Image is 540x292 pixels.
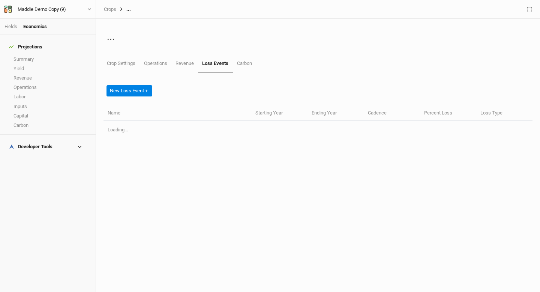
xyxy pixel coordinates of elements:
div: Economics [23,23,47,30]
div: ... [116,6,131,12]
a: Revenue [171,54,198,72]
th: Ending Year [307,105,364,122]
td: Loading... [103,121,532,139]
div: Developer Tools [9,144,52,150]
a: Crops [104,6,116,12]
h1: ... [107,31,529,42]
a: Loss Events [198,54,232,73]
button: Maddie Demo Copy (9) [4,5,92,14]
a: Carbon [233,54,256,72]
a: Fields [4,24,17,29]
button: New Loss Event＋ [106,85,152,96]
th: Starting Year [251,105,307,122]
th: Percent Loss [420,105,476,122]
th: Cadence [364,105,420,122]
div: Maddie Demo Copy (9) [18,6,66,13]
div: Projections [9,44,42,50]
h4: Developer Tools [4,139,91,154]
a: Crop Settings [103,54,139,72]
th: Name [103,105,251,122]
a: Operations [139,54,171,72]
th: Loss Type [476,105,532,122]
